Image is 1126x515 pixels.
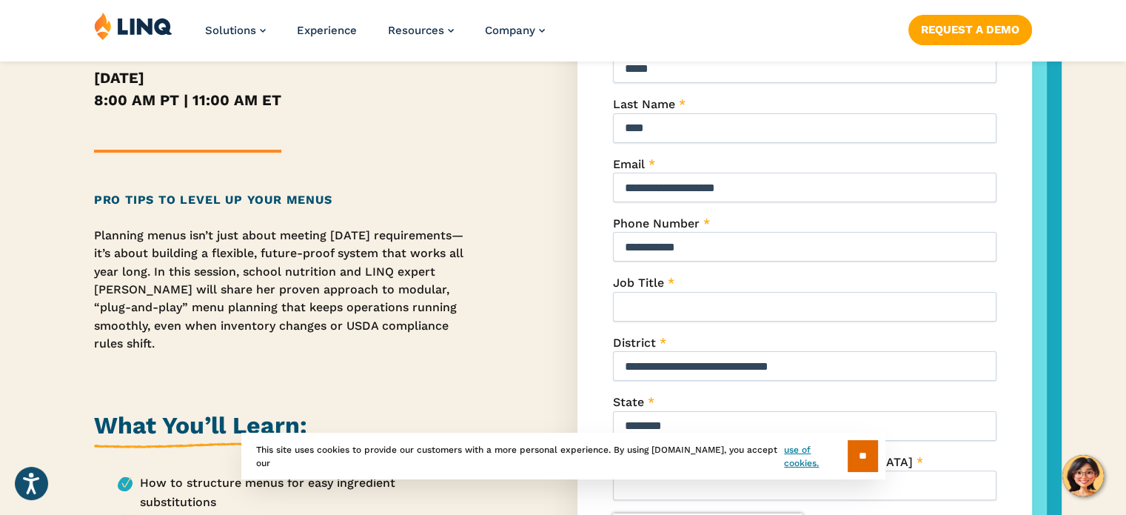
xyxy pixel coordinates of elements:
[388,24,444,37] span: Resources
[94,12,172,40] img: LINQ | K‑12 Software
[485,24,535,37] span: Company
[205,24,266,37] a: Solutions
[485,24,545,37] a: Company
[908,12,1032,44] nav: Button Navigation
[784,443,847,470] a: use of cookies.
[241,433,885,479] div: This site uses cookies to provide our customers with a more personal experience. By using [DOMAIN...
[94,67,469,89] h5: [DATE]
[613,395,644,409] span: State
[94,89,469,111] h5: 8:00 AM PT | 11:00 AM ET
[613,276,664,290] span: Job Title
[613,336,656,350] span: District
[908,15,1032,44] a: Request a Demo
[613,216,700,230] span: Phone Number
[1062,455,1104,496] button: Hello, have a question? Let’s chat.
[613,157,645,171] span: Email
[388,24,454,37] a: Resources
[613,97,675,111] span: Last Name
[94,227,469,353] p: Planning menus isn’t just about meeting [DATE] requirements—it’s about building a flexible, futur...
[205,24,256,37] span: Solutions
[94,409,307,450] h2: What You’ll Learn:
[205,12,545,61] nav: Primary Navigation
[94,191,469,209] h2: Pro Tips to Level Up Your Menus
[297,24,357,37] a: Experience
